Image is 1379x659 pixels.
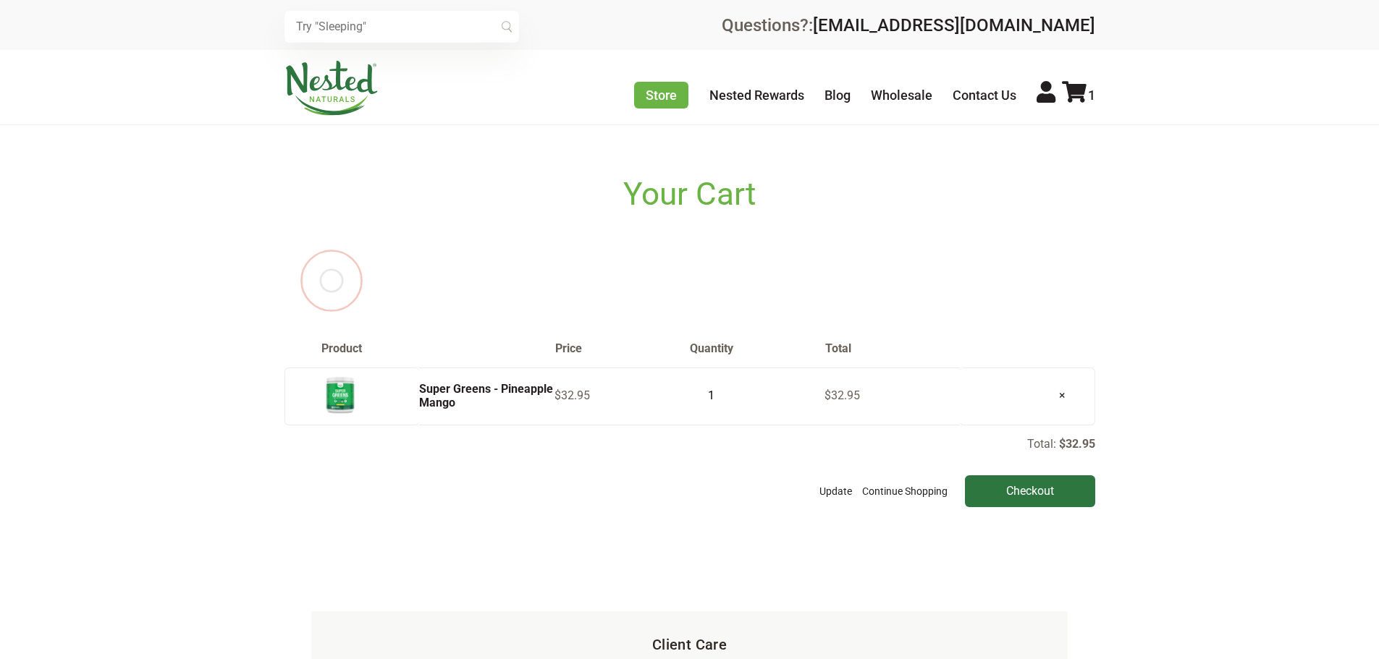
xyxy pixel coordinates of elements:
[825,388,860,402] span: $32.95
[1059,437,1095,451] p: $32.95
[284,11,519,43] input: Try "Sleeping"
[813,15,1095,35] a: [EMAIL_ADDRESS][DOMAIN_NAME]
[284,176,1095,213] h1: Your Cart
[825,88,851,103] a: Blog
[859,475,951,507] a: Continue Shopping
[284,341,554,356] th: Product
[419,382,553,409] a: Super Greens - Pineapple Mango
[1062,88,1095,103] a: 1
[689,341,825,356] th: Quantity
[825,341,960,356] th: Total
[322,374,358,415] img: Super Greens - Pineapple Mango - 30 Servings
[284,234,379,328] img: loader_new.svg
[709,88,804,103] a: Nested Rewards
[334,634,1045,655] h5: Client Care
[284,61,379,116] img: Nested Naturals
[953,88,1016,103] a: Contact Us
[554,341,690,356] th: Price
[816,475,856,507] button: Update
[284,436,1095,507] div: Total:
[871,88,932,103] a: Wholesale
[722,17,1095,34] div: Questions?:
[554,388,590,402] span: $32.95
[1047,377,1077,414] a: ×
[1088,88,1095,103] span: 1
[634,82,688,109] a: Store
[965,475,1095,507] input: Checkout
